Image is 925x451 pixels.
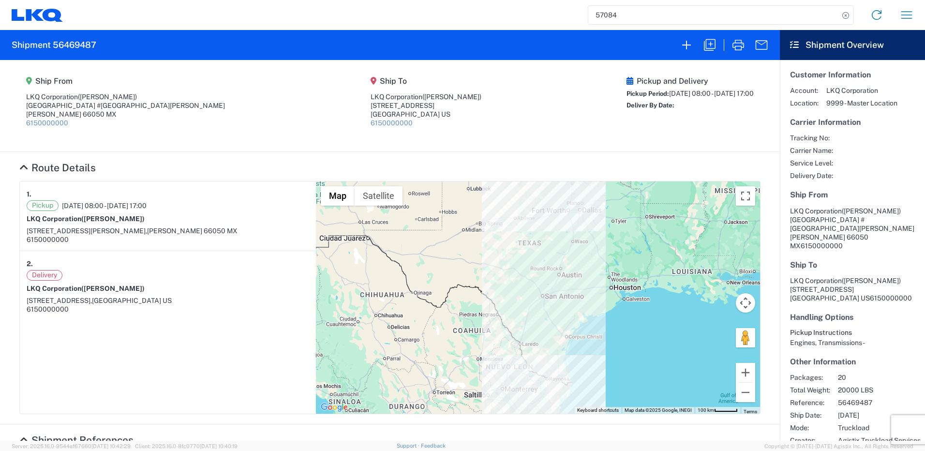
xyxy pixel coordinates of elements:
[27,188,31,200] strong: 1.
[790,70,915,79] h5: Customer Information
[736,328,755,347] button: Drag Pegman onto the map to open Street View
[736,186,755,206] button: Toggle fullscreen view
[780,30,925,60] header: Shipment Overview
[764,442,913,451] span: Copyright © [DATE]-[DATE] Agistix Inc., All Rights Reserved
[27,270,62,281] span: Delivery
[62,201,147,210] span: [DATE] 08:00 - [DATE] 17:00
[790,146,833,155] span: Carrier Name:
[790,338,915,347] div: Engines, Transmissions -
[81,285,145,292] span: ([PERSON_NAME])
[27,297,92,304] span: [STREET_ADDRESS],
[27,215,145,223] strong: LKQ Corporation
[27,235,309,244] div: 6150000000
[838,373,921,382] span: 20
[81,215,145,223] span: ([PERSON_NAME])
[790,423,830,432] span: Mode:
[26,110,225,119] div: [PERSON_NAME] 66050 MX
[318,401,350,414] a: Open this area in Google Maps (opens a new window)
[321,186,355,206] button: Show street map
[695,407,741,414] button: Map Scale: 100 km per 45 pixels
[26,101,225,110] div: [GEOGRAPHIC_DATA] #[GEOGRAPHIC_DATA][PERSON_NAME]
[790,118,915,127] h5: Carrier Information
[12,39,96,51] h2: Shipment 56469487
[577,407,619,414] button: Keyboard shortcuts
[790,313,915,322] h5: Handling Options
[355,186,403,206] button: Show satellite imagery
[421,443,446,449] a: Feedback
[870,294,912,302] span: 6150000000
[318,401,350,414] img: Google
[790,260,915,270] h5: Ship To
[838,398,921,407] span: 56469487
[422,93,481,101] span: ([PERSON_NAME])
[12,443,131,449] span: Server: 2025.16.0-9544af67660
[92,297,172,304] span: [GEOGRAPHIC_DATA] US
[790,207,915,250] address: [PERSON_NAME] 66050 MX
[27,258,33,270] strong: 2.
[790,159,833,167] span: Service Level:
[838,411,921,420] span: [DATE]
[698,407,714,413] span: 100 km
[826,86,897,95] span: LKQ Corporation
[147,227,238,235] span: [PERSON_NAME] 66050 MX
[826,99,897,107] span: 9999 - Master Location
[838,436,921,445] span: Agistix Truckload Services
[790,216,914,232] span: [GEOGRAPHIC_DATA] #[GEOGRAPHIC_DATA][PERSON_NAME]
[790,207,842,215] span: LKQ Corporation
[736,363,755,382] button: Zoom in
[397,443,421,449] a: Support
[838,386,921,394] span: 20000 LBS
[371,76,481,86] h5: Ship To
[790,86,819,95] span: Account:
[790,373,830,382] span: Packages:
[371,92,481,101] div: LKQ Corporation
[790,329,915,337] h6: Pickup Instructions
[135,443,238,449] span: Client: 2025.16.0-8fc0770
[27,285,145,292] strong: LKQ Corporation
[842,207,901,215] span: ([PERSON_NAME])
[26,92,225,101] div: LKQ Corporation
[627,102,674,109] span: Deliver By Date:
[842,277,901,285] span: ([PERSON_NAME])
[790,386,830,394] span: Total Weight:
[790,171,833,180] span: Delivery Date:
[371,110,481,119] div: [GEOGRAPHIC_DATA] US
[26,76,225,86] h5: Ship From
[371,101,481,110] div: [STREET_ADDRESS]
[790,190,915,199] h5: Ship From
[790,99,819,107] span: Location:
[19,434,134,446] a: Hide Details
[625,407,692,413] span: Map data ©2025 Google, INEGI
[736,293,755,313] button: Map camera controls
[736,383,755,402] button: Zoom out
[27,227,147,235] span: [STREET_ADDRESS][PERSON_NAME],
[744,409,757,414] a: Terms
[19,162,96,174] a: Hide Details
[790,357,915,366] h5: Other Information
[790,134,833,142] span: Tracking No:
[838,423,921,432] span: Truckload
[790,436,830,445] span: Creator:
[627,76,754,86] h5: Pickup and Delivery
[588,6,839,24] input: Shipment, tracking or reference number
[78,93,137,101] span: ([PERSON_NAME])
[669,90,754,97] span: [DATE] 08:00 - [DATE] 17:00
[27,305,309,314] div: 6150000000
[200,443,238,449] span: [DATE] 10:40:19
[790,398,830,407] span: Reference:
[801,242,843,250] span: 6150000000
[790,411,830,420] span: Ship Date:
[27,200,59,211] span: Pickup
[26,119,68,127] a: 6150000000
[371,119,413,127] a: 6150000000
[627,90,669,97] span: Pickup Period:
[790,277,901,293] span: LKQ Corporation [STREET_ADDRESS]
[91,443,131,449] span: [DATE] 10:42:29
[790,276,915,302] address: [GEOGRAPHIC_DATA] US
